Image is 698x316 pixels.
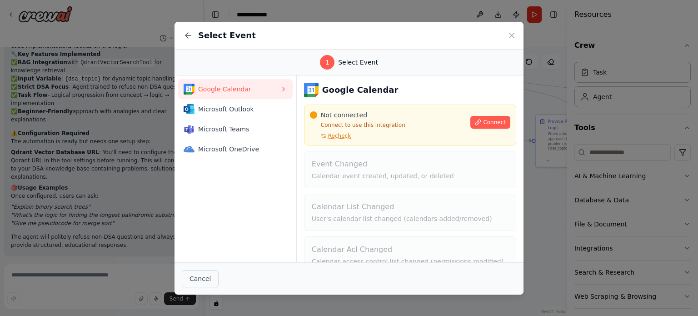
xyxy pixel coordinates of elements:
button: Event ChangedCalendar event created, updated, or deleted [304,151,516,188]
h4: Calendar Acl Changed [312,244,509,255]
img: Google Calendar [184,84,194,95]
button: Connect [470,116,510,129]
img: Microsoft Teams [184,124,194,135]
p: Connect to use this integration [310,121,465,129]
span: Google Calendar [198,85,280,94]
p: User's calendar list changed (calendars added/removed) [312,214,509,223]
h4: Calendar List Changed [312,201,509,212]
h2: Select Event [198,29,256,42]
button: Google CalendarGoogle Calendar [178,79,293,99]
button: Recheck [310,132,351,140]
span: Recheck [328,132,351,140]
button: Microsoft OutlookMicrosoft Outlook [178,99,293,119]
span: Select Event [338,58,378,67]
div: 1 [320,55,334,70]
button: Microsoft TeamsMicrosoft Teams [178,119,293,139]
img: Microsoft Outlook [184,104,194,115]
button: Calendar List ChangedUser's calendar list changed (calendars added/removed) [304,194,516,231]
span: Not connected [321,110,367,120]
span: Connect [483,119,506,126]
h3: Google Calendar [322,84,399,96]
span: Microsoft Teams [198,125,280,134]
span: Microsoft OneDrive [198,145,280,154]
h4: Event Changed [312,159,509,170]
p: Calendar event created, updated, or deleted [312,171,509,181]
img: Microsoft OneDrive [184,144,194,155]
span: Microsoft Outlook [198,105,280,114]
img: Google Calendar [304,83,319,97]
button: Calendar Acl ChangedCalendar access control list changed (permissions modified) [304,236,516,274]
p: Calendar access control list changed (permissions modified) [312,257,509,266]
button: Microsoft OneDriveMicrosoft OneDrive [178,139,293,159]
button: Cancel [182,270,219,287]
